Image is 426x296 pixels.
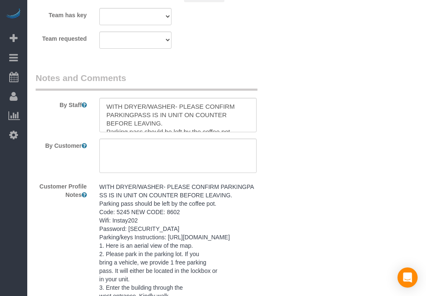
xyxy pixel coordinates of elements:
label: Team has key [29,8,93,19]
label: By Customer [29,139,93,150]
label: Customer Profile Notes [29,179,93,199]
label: Team requested [29,31,93,43]
img: Automaid Logo [5,8,22,20]
legend: Notes and Comments [36,72,257,91]
div: Open Intercom Messenger [397,267,418,288]
label: By Staff [29,98,93,109]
